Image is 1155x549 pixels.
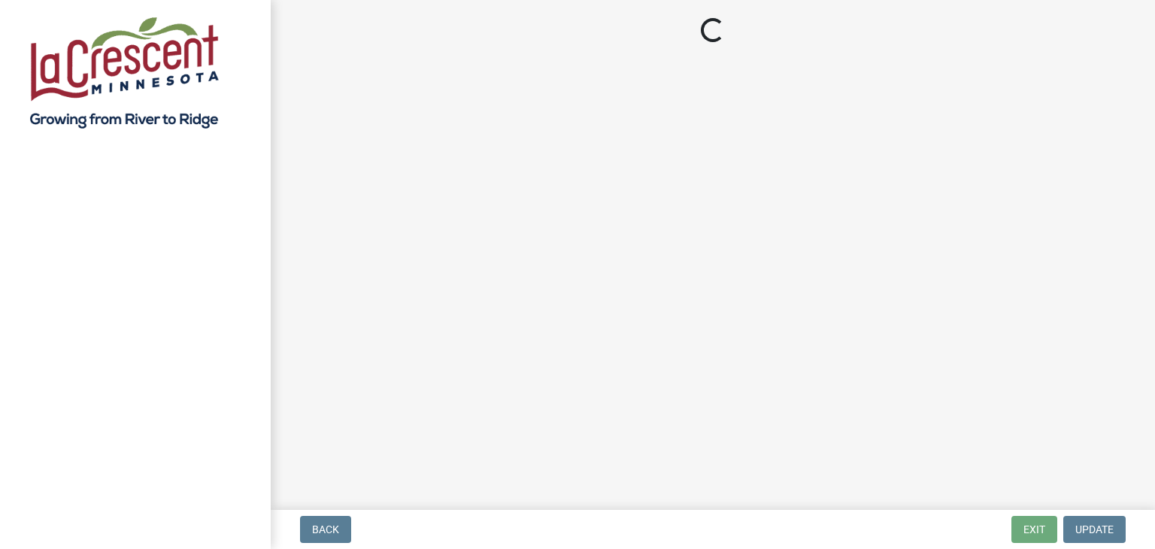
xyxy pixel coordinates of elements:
button: Back [300,516,351,543]
span: Update [1075,523,1114,535]
button: Update [1063,516,1126,543]
img: City of La Crescent, Minnesota [30,16,219,129]
button: Exit [1011,516,1057,543]
span: Back [312,523,339,535]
